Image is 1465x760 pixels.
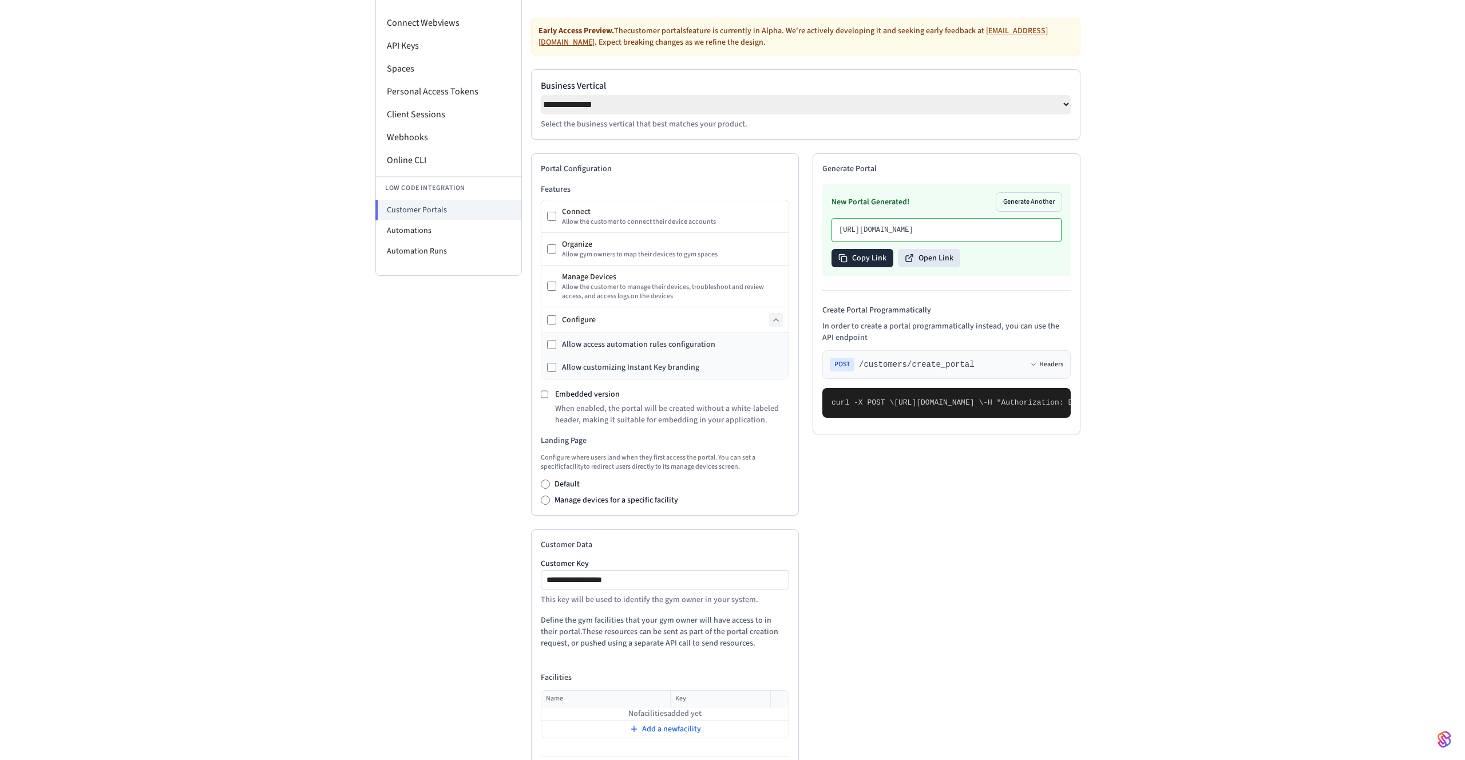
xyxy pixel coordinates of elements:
[562,339,715,350] div: Allow access automation rules configuration
[541,560,789,568] label: Customer Key
[376,176,521,200] li: Low Code Integration
[539,25,614,37] strong: Early Access Preview.
[376,34,521,57] li: API Keys
[822,320,1071,343] p: In order to create a portal programmatically instead, you can use the API endpoint
[983,398,1197,407] span: -H "Authorization: Bearer seam_api_key_123456" \
[642,723,701,735] span: Add a new facility
[562,271,783,283] div: Manage Devices
[375,200,521,220] li: Customer Portals
[541,118,1071,130] p: Select the business vertical that best matches your product.
[531,18,1080,56] div: The customer portals feature is currently in Alpha. We're actively developing it and seeking earl...
[996,193,1062,211] button: Generate Another
[562,239,783,250] div: Organize
[822,163,1071,175] h2: Generate Portal
[376,80,521,103] li: Personal Access Tokens
[541,691,670,707] th: Name
[541,594,789,605] p: This key will be used to identify the gym owner in your system.
[541,539,789,551] h2: Customer Data
[376,126,521,149] li: Webhooks
[562,217,783,227] div: Allow the customer to connect their device accounts
[562,283,783,301] div: Allow the customer to manage their devices, troubleshoot and review access, and access logs on th...
[541,79,1071,93] label: Business Vertical
[541,672,789,683] h4: Facilities
[541,184,789,195] h3: Features
[376,11,521,34] li: Connect Webviews
[822,304,1071,316] h4: Create Portal Programmatically
[832,196,909,208] h3: New Portal Generated!
[555,403,789,426] p: When enabled, the portal will be created without a white-labeled header, making it suitable for e...
[539,25,1048,48] a: [EMAIL_ADDRESS][DOMAIN_NAME]
[898,249,960,267] button: Open Link
[541,453,789,472] p: Configure where users land when they first access the portal. You can set a specific facility to ...
[832,398,894,407] span: curl -X POST \
[541,163,789,175] h2: Portal Configuration
[555,494,678,506] label: Manage devices for a specific facility
[541,435,789,446] h3: Landing Page
[1030,360,1063,369] button: Headers
[376,103,521,126] li: Client Sessions
[859,359,975,370] span: /customers/create_portal
[376,220,521,241] li: Automations
[376,57,521,80] li: Spaces
[894,398,983,407] span: [URL][DOMAIN_NAME] \
[541,707,789,721] td: No facilities added yet
[555,389,620,400] label: Embedded version
[541,615,789,649] p: Define the gym facilities that your gym owner will have access to in their portal. These resource...
[839,225,1054,235] p: [URL][DOMAIN_NAME]
[830,358,854,371] span: POST
[1438,730,1451,749] img: SeamLogoGradient.69752ec5.svg
[832,249,893,267] button: Copy Link
[562,362,699,373] div: Allow customizing Instant Key branding
[562,206,783,217] div: Connect
[376,149,521,172] li: Online CLI
[376,241,521,262] li: Automation Runs
[555,478,580,490] label: Default
[562,250,783,259] div: Allow gym owners to map their devices to gym spaces
[562,314,769,326] div: Configure
[670,691,770,707] th: Key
